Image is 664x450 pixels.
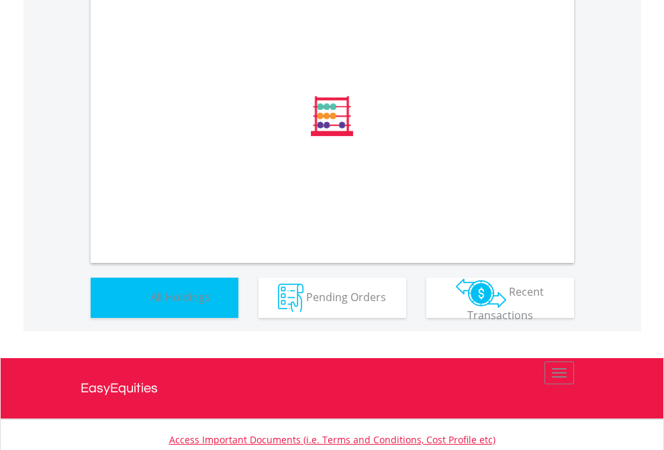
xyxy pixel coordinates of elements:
[169,433,495,446] a: Access Important Documents (i.e. Terms and Conditions, Cost Profile etc)
[278,284,303,313] img: pending_instructions-wht.png
[119,284,148,313] img: holdings-wht.png
[258,278,406,318] button: Pending Orders
[150,289,210,304] span: All Holdings
[306,289,386,304] span: Pending Orders
[426,278,574,318] button: Recent Transactions
[81,358,584,418] a: EasyEquities
[91,278,238,318] button: All Holdings
[456,278,506,308] img: transactions-zar-wht.png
